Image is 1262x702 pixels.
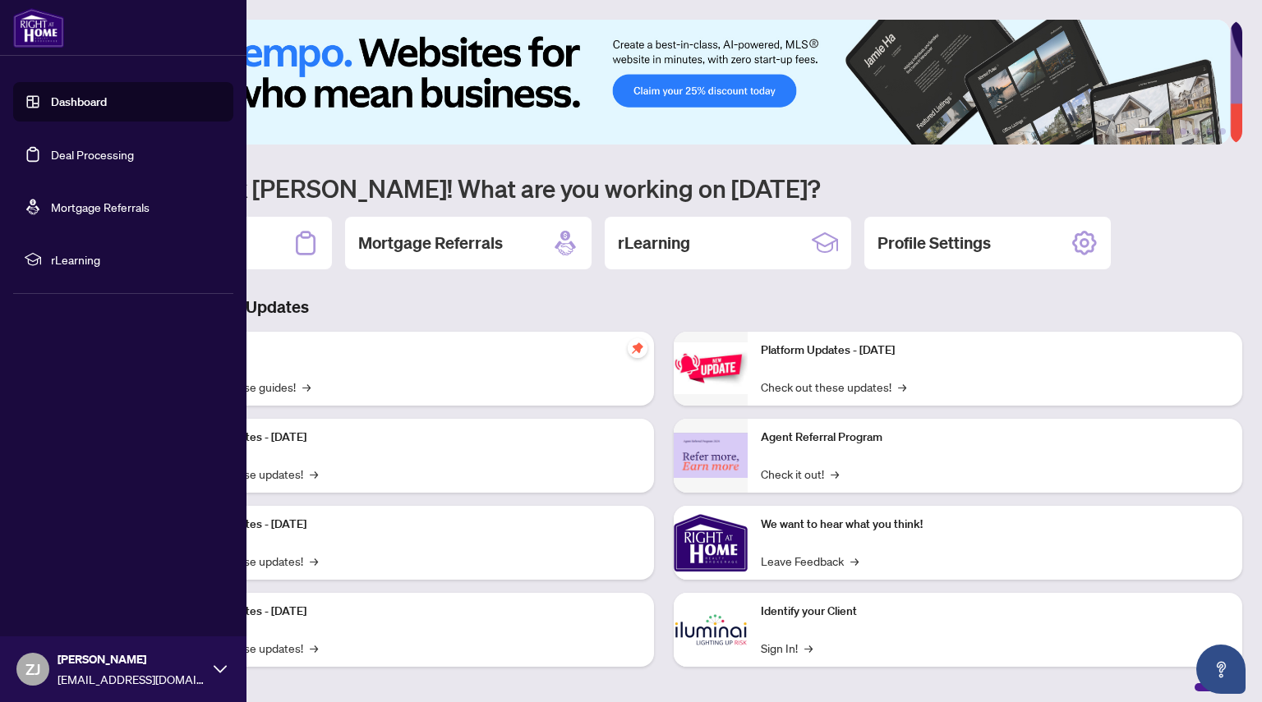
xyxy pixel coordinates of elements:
button: Open asap [1196,645,1246,694]
img: Slide 0 [85,20,1230,145]
h2: Profile Settings [877,232,991,255]
h3: Brokerage & Industry Updates [85,296,1242,319]
a: Sign In!→ [761,639,813,657]
span: rLearning [51,250,222,268]
span: → [302,378,311,396]
p: Self-Help [173,342,641,360]
a: Leave Feedback→ [761,552,859,570]
img: logo [13,8,64,48]
span: → [310,639,318,657]
p: Platform Updates - [DATE] [761,342,1229,360]
a: Check it out!→ [761,465,839,483]
span: [PERSON_NAME] [58,650,205,668]
img: Identify your Client [674,593,748,667]
span: → [831,465,839,483]
button: 6 [1219,128,1226,135]
p: Agent Referral Program [761,429,1229,447]
a: Check out these updates!→ [761,378,906,396]
button: 4 [1193,128,1200,135]
img: We want to hear what you think! [674,506,748,580]
p: We want to hear what you think! [761,516,1229,534]
span: [EMAIL_ADDRESS][DOMAIN_NAME] [58,670,205,688]
button: 5 [1206,128,1213,135]
span: → [850,552,859,570]
span: → [898,378,906,396]
img: Platform Updates - June 23, 2025 [674,342,748,394]
h1: Welcome back [PERSON_NAME]! What are you working on [DATE]? [85,172,1242,204]
p: Platform Updates - [DATE] [173,603,641,621]
p: Platform Updates - [DATE] [173,516,641,534]
span: → [310,552,318,570]
button: 2 [1167,128,1173,135]
p: Identify your Client [761,603,1229,621]
p: Platform Updates - [DATE] [173,429,641,447]
span: ZJ [25,658,40,681]
span: → [310,465,318,483]
h2: rLearning [618,232,690,255]
a: Deal Processing [51,147,134,162]
span: pushpin [628,338,647,358]
button: 1 [1134,128,1160,135]
a: Mortgage Referrals [51,200,150,214]
span: → [804,639,813,657]
h2: Mortgage Referrals [358,232,503,255]
img: Agent Referral Program [674,433,748,478]
a: Dashboard [51,94,107,109]
button: 3 [1180,128,1186,135]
